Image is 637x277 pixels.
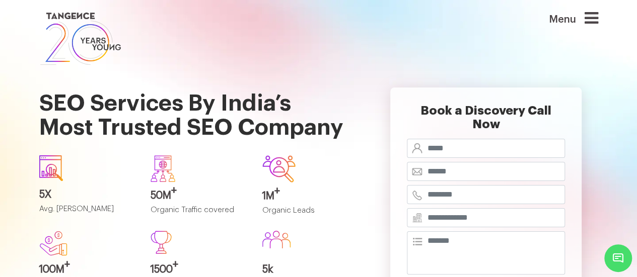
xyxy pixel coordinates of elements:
[39,205,136,222] p: Avg. [PERSON_NAME]
[604,244,632,272] span: Chat Widget
[274,186,280,196] sup: +
[407,104,565,139] h2: Book a Discovery Call Now
[151,264,247,275] h3: 1500
[39,67,359,147] h1: SEO Services By India’s Most Trusted SEO Company
[151,190,247,201] h3: 50M
[151,155,175,181] img: Group-640.svg
[151,231,172,254] img: Path%20473.svg
[262,231,291,248] img: Group%20586.svg
[64,259,70,269] sup: +
[39,155,63,181] img: icon1.svg
[173,259,178,269] sup: +
[151,206,247,223] p: Organic Traffic covered
[39,189,136,200] h3: 5X
[262,191,359,202] h3: 1M
[171,186,177,196] sup: +
[262,264,359,275] h3: 5k
[262,155,296,182] img: Group-642.svg
[39,231,67,256] img: new.svg
[39,264,136,275] h3: 100M
[262,207,359,223] p: Organic Leads
[39,10,122,67] img: logo SVG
